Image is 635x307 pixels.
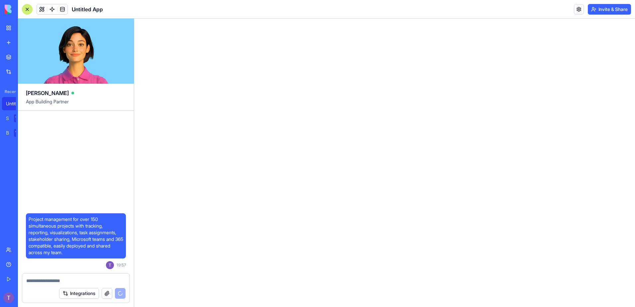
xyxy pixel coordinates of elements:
button: Invite & Share [588,4,631,15]
span: App Building Partner [26,98,126,110]
span: 19:57 [117,262,126,268]
div: Untitled App [6,100,25,107]
a: Blog Generation ProTRY [2,126,29,140]
a: Social Media Content GeneratorTRY [2,112,29,125]
img: logo [5,5,46,14]
div: TRY [14,114,25,122]
span: Project management for over 150 simultaneous projects with tracking, reporting, visualizations, t... [29,216,123,256]
span: Recent [2,89,16,94]
span: [PERSON_NAME] [26,89,69,97]
div: Blog Generation Pro [6,130,9,136]
img: ACg8ocLJ6c0V43fd2DX8IktwYItdTrrG9ZaNHwtiVfiJdOS9l58Uig=s96-c [3,292,14,303]
a: Untitled App [2,97,29,110]
span: Untitled App [72,5,103,13]
button: Integrations [59,288,99,299]
div: TRY [14,129,25,137]
div: Social Media Content Generator [6,115,9,122]
img: ACg8ocLJ6c0V43fd2DX8IktwYItdTrrG9ZaNHwtiVfiJdOS9l58Uig=s96-c [106,261,114,269]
